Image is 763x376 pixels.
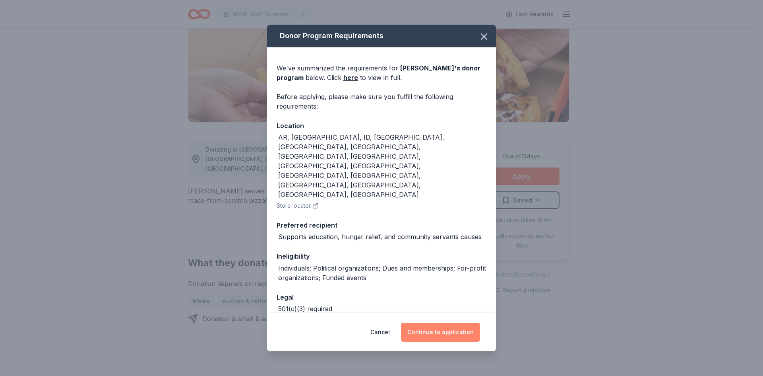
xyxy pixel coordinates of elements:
div: We've summarized the requirements for below. Click to view in full. [277,63,486,82]
a: here [343,73,358,82]
div: Before applying, please make sure you fulfill the following requirements: [277,92,486,111]
div: 501(c)(3) required [278,304,332,314]
div: AR, [GEOGRAPHIC_DATA], ID, [GEOGRAPHIC_DATA], [GEOGRAPHIC_DATA], [GEOGRAPHIC_DATA], [GEOGRAPHIC_D... [278,132,486,199]
div: Legal [277,292,486,302]
button: Store locator [277,201,319,210]
button: Cancel [370,323,390,342]
div: Location [277,121,486,131]
div: Supports education, hunger relief, and community servants causes [278,232,482,242]
div: Individuals; Political organizations; Dues and memberships; For-profit organizations; Funded events [278,263,486,282]
div: Ineligibility [277,251,486,261]
div: Donor Program Requirements [267,25,496,47]
button: Continue to application [401,323,480,342]
div: Preferred recipient [277,220,486,230]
